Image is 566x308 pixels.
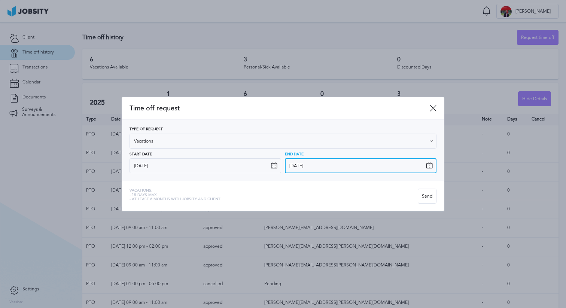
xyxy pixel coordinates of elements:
span: Type of Request [130,127,163,132]
span: - 15 days max [130,193,220,198]
span: End Date [285,152,304,157]
span: Start Date [130,152,152,157]
span: Vacations: [130,189,220,193]
button: Send [418,189,436,204]
span: Time off request [130,104,430,112]
span: - At least 6 months with jobsity and client [130,197,220,202]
